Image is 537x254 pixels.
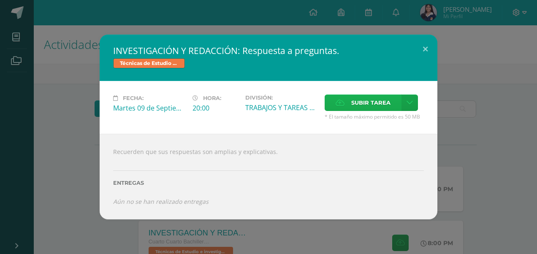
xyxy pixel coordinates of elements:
[123,95,144,101] span: Fecha:
[113,197,209,205] i: Aún no se han realizado entregas
[245,103,318,112] div: TRABAJOS Y TAREAS EN CASA
[113,58,185,68] span: Técnicas de Estudio e investigación
[351,95,391,111] span: Subir tarea
[245,95,318,101] label: División:
[325,113,424,120] span: * El tamaño máximo permitido es 50 MB
[100,134,437,219] div: Recuerden que sus respuestas son amplias y explicativas.
[203,95,221,101] span: Hora:
[193,103,239,113] div: 20:00
[113,180,424,186] label: Entregas
[113,103,186,113] div: Martes 09 de Septiembre
[413,35,437,63] button: Close (Esc)
[113,45,424,57] h2: INVESTIGACIÓN Y REDACCIÓN: Respuesta a preguntas.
